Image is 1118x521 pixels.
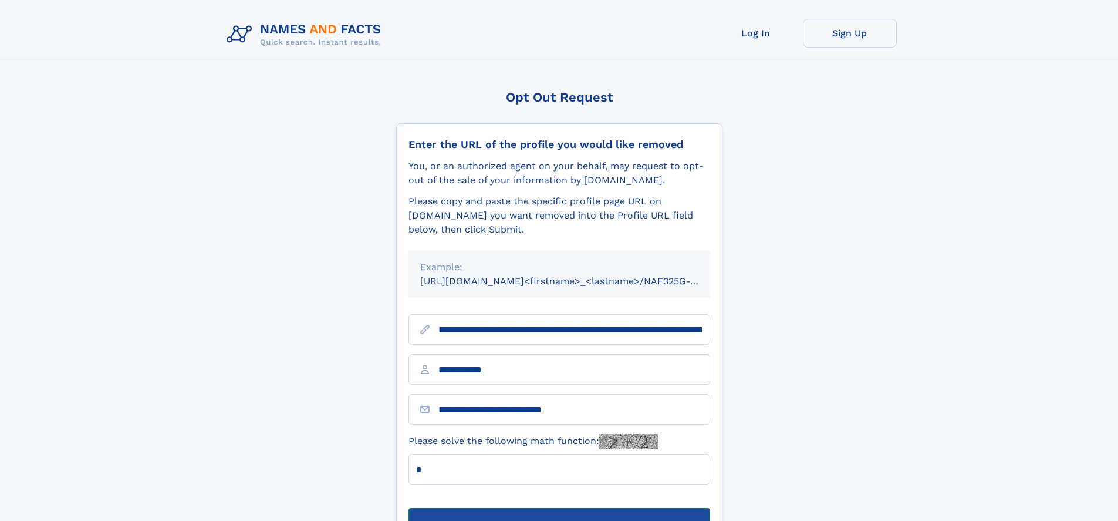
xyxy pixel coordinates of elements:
[408,194,710,237] div: Please copy and paste the specific profile page URL on [DOMAIN_NAME] you want removed into the Pr...
[420,260,698,274] div: Example:
[420,275,732,287] small: [URL][DOMAIN_NAME]<firstname>_<lastname>/NAF325G-xxxxxxxx
[408,138,710,151] div: Enter the URL of the profile you would like removed
[222,19,391,51] img: Logo Names and Facts
[709,19,803,48] a: Log In
[396,90,722,105] div: Opt Out Request
[803,19,897,48] a: Sign Up
[408,434,658,449] label: Please solve the following math function:
[408,159,710,187] div: You, or an authorized agent on your behalf, may request to opt-out of the sale of your informatio...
